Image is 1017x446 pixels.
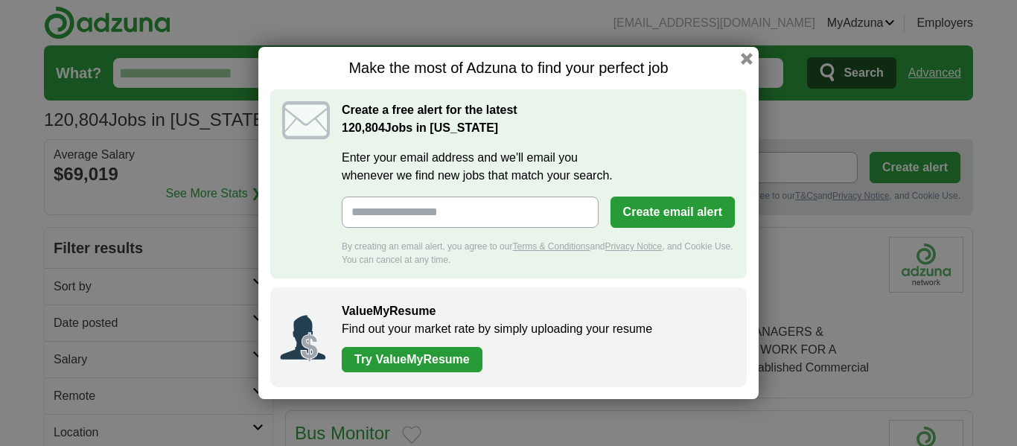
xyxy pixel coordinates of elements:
[605,241,663,252] a: Privacy Notice
[342,347,482,372] a: Try ValueMyResume
[342,101,735,137] h2: Create a free alert for the latest
[512,241,590,252] a: Terms & Conditions
[282,101,330,139] img: icon_email.svg
[342,121,498,134] strong: Jobs in [US_STATE]
[342,119,385,137] span: 120,804
[610,197,735,228] button: Create email alert
[270,59,747,77] h1: Make the most of Adzuna to find your perfect job
[342,320,732,338] p: Find out your market rate by simply uploading your resume
[342,149,735,185] label: Enter your email address and we'll email you whenever we find new jobs that match your search.
[342,302,732,320] h2: ValueMyResume
[342,240,735,267] div: By creating an email alert, you agree to our and , and Cookie Use. You can cancel at any time.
